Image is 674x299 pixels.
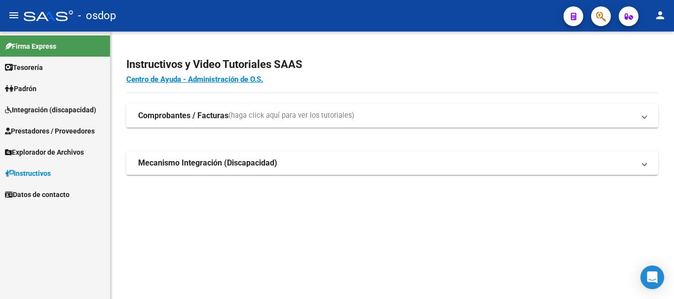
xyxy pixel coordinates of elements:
[138,110,228,121] strong: Comprobantes / Facturas
[126,104,658,128] mat-expansion-panel-header: Comprobantes / Facturas(haga click aquí para ver los tutoriales)
[126,151,658,175] mat-expansion-panel-header: Mecanismo Integración (Discapacidad)
[138,158,277,168] strong: Mecanismo Integración (Discapacidad)
[654,9,666,21] mat-icon: person
[126,55,658,74] h2: Instructivos y Video Tutoriales SAAS
[5,126,95,136] span: Prestadores / Proveedores
[5,83,37,94] span: Padrón
[5,168,51,179] span: Instructivos
[5,147,84,158] span: Explorador de Archivos
[640,266,664,289] div: Open Intercom Messenger
[126,75,263,84] a: Centro de Ayuda - Administración de O.S.
[228,110,354,121] span: (haga click aquí para ver los tutoriales)
[5,62,43,73] span: Tesorería
[8,9,20,21] mat-icon: menu
[5,189,70,200] span: Datos de contacto
[5,104,96,115] span: Integración (discapacidad)
[78,5,116,27] span: - osdop
[5,41,56,52] span: Firma Express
